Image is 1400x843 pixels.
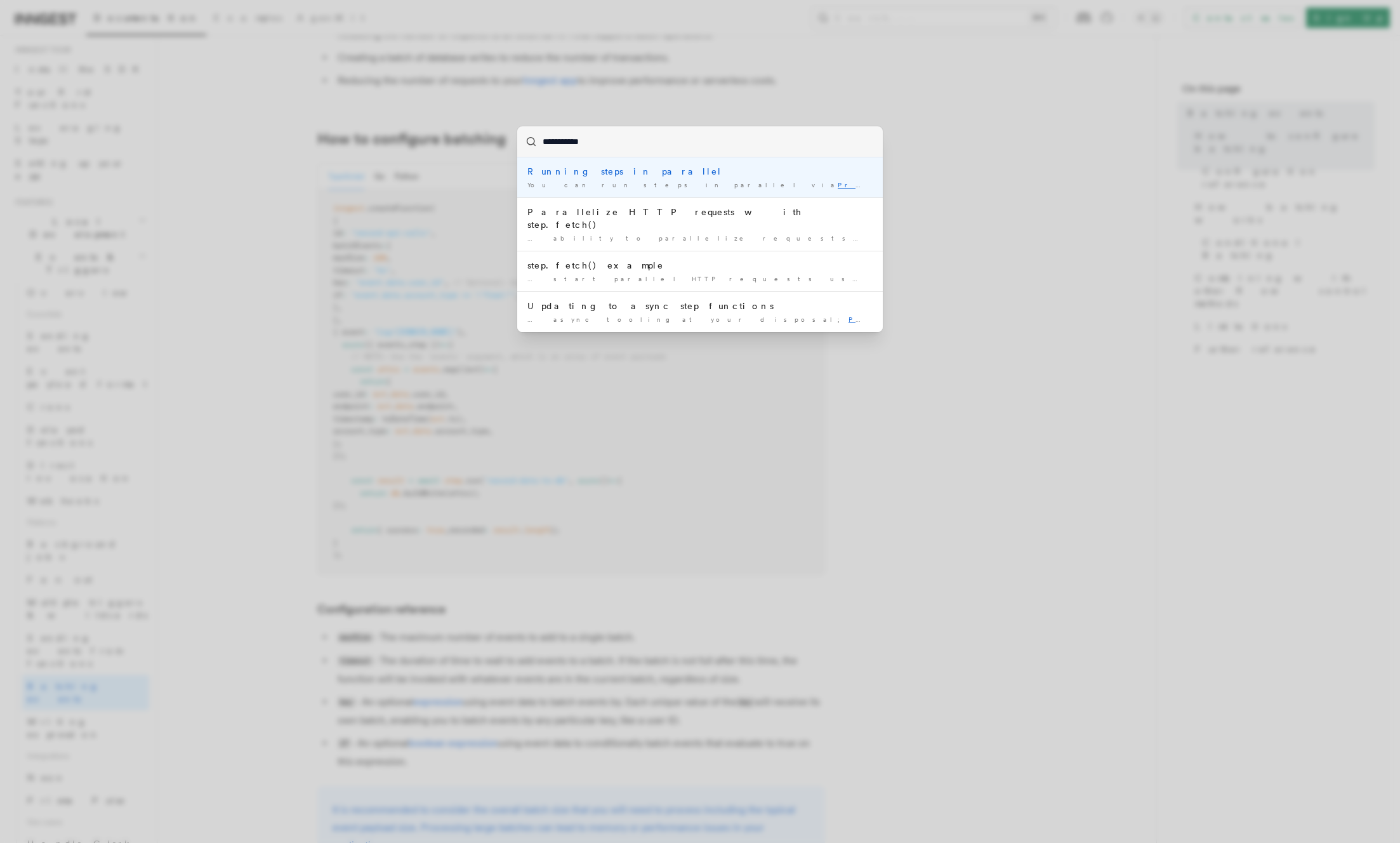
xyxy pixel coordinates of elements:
[527,300,873,312] div: Updating to async step functions
[527,234,873,243] div: … ability to parallelize requests using (): Note that step …
[527,274,873,284] div: … start parallel HTTP requests using (). As a best …
[849,315,948,323] mark: Promise.all
[527,206,873,231] div: Parallelize HTTP requests with step.fetch()
[527,315,873,324] div: … async tooling at your disposal; (), Promise.race(), loops …
[838,181,937,189] mark: Promise.all
[527,180,873,190] div: You can run steps in parallel via (): Create …
[527,259,873,272] div: step.fetch() example
[527,165,873,178] div: Running steps in parallel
